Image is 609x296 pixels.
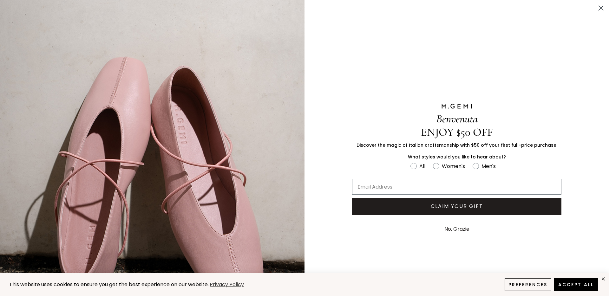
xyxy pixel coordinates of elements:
span: Discover the magic of Italian craftsmanship with $50 off your first full-price purchase. [357,142,557,148]
span: This website uses cookies to ensure you get the best experience on our website. [9,281,209,288]
input: Email Address [352,179,561,195]
div: All [419,162,425,170]
button: Preferences [505,278,551,291]
button: No, Grazie [441,221,473,237]
a: Privacy Policy (opens in a new tab) [209,281,245,289]
button: CLAIM YOUR GIFT [352,198,561,215]
div: Men's [481,162,496,170]
button: Close dialog [595,3,606,14]
span: Benvenuta [436,112,478,125]
div: close [601,276,606,281]
span: ENJOY $50 OFF [421,125,493,139]
span: What styles would you like to hear about? [408,154,506,160]
button: Accept All [554,278,598,291]
img: M.GEMI [441,103,473,109]
div: Women's [442,162,465,170]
